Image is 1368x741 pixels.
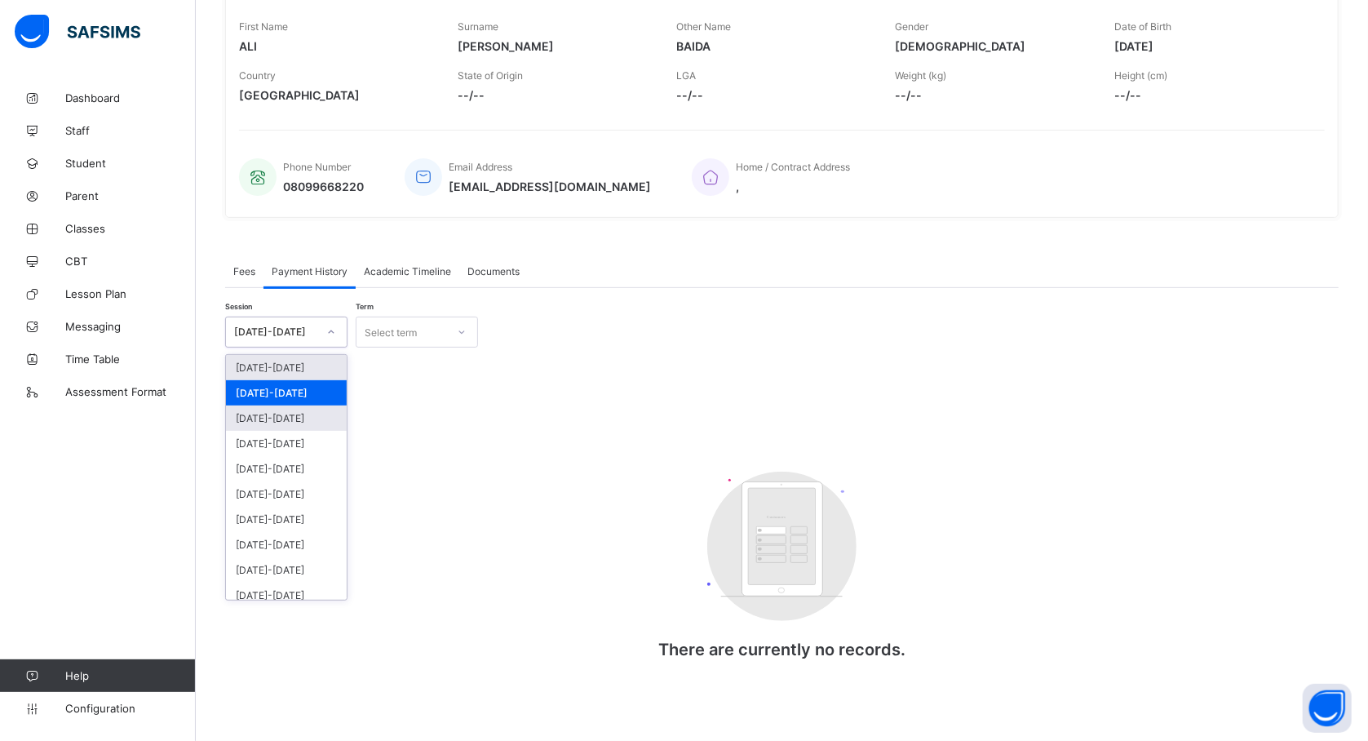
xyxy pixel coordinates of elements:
[15,15,140,49] img: safsims
[676,20,731,33] span: Other Name
[736,161,850,173] span: Home / Contract Address
[676,39,870,53] span: BAIDA
[1114,69,1167,82] span: Height (cm)
[225,302,252,311] span: Session
[233,265,255,277] span: Fees
[226,380,347,406] div: [DATE]-[DATE]
[458,69,523,82] span: State of Origin
[767,515,786,519] tspan: Customers
[65,353,196,366] span: Time Table
[896,88,1090,102] span: --/--
[676,69,696,82] span: LGA
[896,69,947,82] span: Weight (kg)
[65,320,196,333] span: Messaging
[449,161,512,173] span: Email Address
[65,222,196,235] span: Classes
[226,481,347,507] div: [DATE]-[DATE]
[239,39,433,53] span: ALI
[234,326,317,339] div: [DATE]-[DATE]
[239,20,288,33] span: First Name
[283,180,364,193] span: 08099668220
[65,287,196,300] span: Lesson Plan
[226,431,347,456] div: [DATE]-[DATE]
[458,20,498,33] span: Surname
[65,157,196,170] span: Student
[226,355,347,380] div: [DATE]-[DATE]
[65,124,196,137] span: Staff
[449,180,651,193] span: [EMAIL_ADDRESS][DOMAIN_NAME]
[458,88,652,102] span: --/--
[283,161,351,173] span: Phone Number
[676,88,870,102] span: --/--
[365,317,417,348] div: Select term
[467,265,520,277] span: Documents
[896,20,929,33] span: Gender
[226,406,347,431] div: [DATE]-[DATE]
[65,189,196,202] span: Parent
[239,88,433,102] span: [GEOGRAPHIC_DATA]
[1114,88,1308,102] span: --/--
[65,385,196,398] span: Assessment Format
[239,69,276,82] span: Country
[65,702,195,715] span: Configuration
[65,91,196,104] span: Dashboard
[896,39,1090,53] span: [DEMOGRAPHIC_DATA]
[1114,20,1171,33] span: Date of Birth
[356,302,374,311] span: Term
[458,39,652,53] span: [PERSON_NAME]
[65,255,196,268] span: CBT
[226,532,347,557] div: [DATE]-[DATE]
[226,583,347,608] div: [DATE]-[DATE]
[65,669,195,682] span: Help
[619,640,945,659] p: There are currently no records.
[1303,684,1352,733] button: Open asap
[619,455,945,692] div: There are currently no records.
[226,507,347,532] div: [DATE]-[DATE]
[226,557,347,583] div: [DATE]-[DATE]
[364,265,451,277] span: Academic Timeline
[226,456,347,481] div: [DATE]-[DATE]
[272,265,348,277] span: Payment History
[1114,39,1308,53] span: [DATE]
[736,180,850,193] span: ,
